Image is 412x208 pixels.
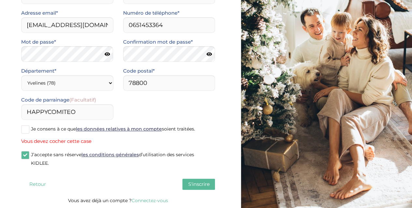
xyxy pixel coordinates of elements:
[21,179,54,190] button: Retour
[69,97,96,103] span: (Facultatif)
[21,104,113,120] input: code de parrainage
[123,38,193,46] label: Confirmation mot de passe*
[21,196,215,205] p: Vous avez déjà un compte ?
[21,67,56,75] label: Département*
[21,137,215,146] span: Vous devez cocher cette case
[182,179,215,190] button: S'inscrire
[76,126,162,132] a: les données relatives à mon compte
[21,96,96,104] label: Code de parrainage
[123,17,215,33] input: Numero de telephone
[31,126,195,132] span: Je consens à ce que soient traitées.
[123,75,215,91] input: Code postal
[21,38,56,46] label: Mot de passe*
[132,198,168,203] a: Connectez-vous
[21,9,58,17] label: Adresse email*
[123,9,179,17] label: Numéro de téléphone*
[188,181,209,187] span: S'inscrire
[21,17,113,33] input: Email
[31,152,194,166] span: J’accepte sans réserve d’utilisation des services KIDLEE.
[81,152,139,158] a: les conditions générales
[123,67,155,75] label: Code postal*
